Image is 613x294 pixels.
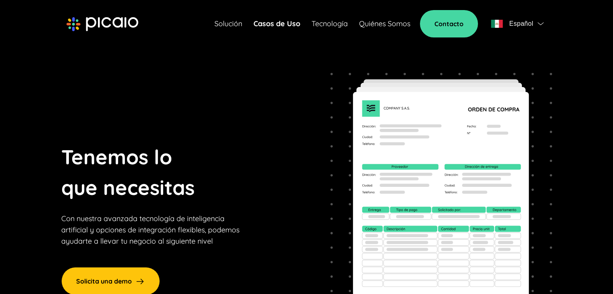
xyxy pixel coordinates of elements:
img: flag [491,20,503,28]
a: Casos de Uso [254,18,300,29]
span: Español [509,18,533,29]
p: Con nuestra avanzada tecnología de inteligencia artificial y opciones de integración flexibles, p... [61,213,239,247]
img: flag [538,22,544,25]
a: Quiénes Somos [359,18,410,29]
a: Contacto [420,10,478,37]
p: Tenemos lo que necesitas [61,142,195,203]
button: flagEspañolflag [488,16,547,32]
img: picaio-logo [66,17,138,31]
a: Solución [214,18,242,29]
a: Tecnología [312,18,348,29]
img: arrow-right [135,276,145,286]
